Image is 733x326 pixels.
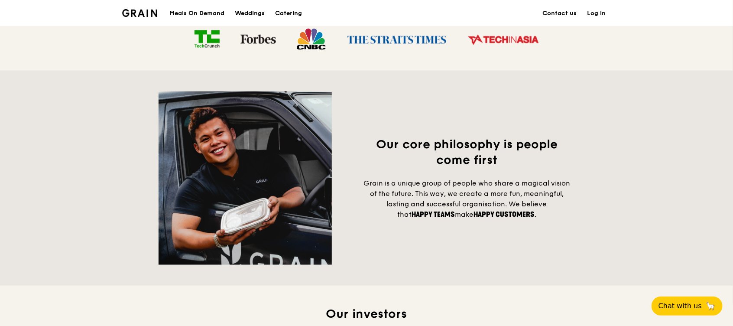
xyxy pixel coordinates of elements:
div: Meals On Demand [169,0,224,26]
div: Catering [275,0,302,26]
span: Our investors [326,307,407,322]
a: Contact us [537,0,582,26]
span: Chat with us [658,301,702,311]
img: The Straits Times [336,28,457,51]
span: 🦙 [705,301,716,311]
img: People first [159,91,332,265]
span: Grain is a unique group of people who share a magical vision of the future. This way, we create a... [363,179,570,218]
div: Weddings [235,0,265,26]
span: happy customers [474,210,535,218]
img: Grain [122,9,157,17]
img: CNBC [286,28,336,50]
span: happy teams [412,210,455,218]
img: Tech in Asia [457,28,549,51]
img: Forbes [230,35,286,44]
a: Weddings [230,0,270,26]
button: Chat with us🦙 [652,297,723,316]
span: Our core philosophy is people come first [376,137,558,167]
a: Log in [582,0,611,26]
img: TechCrunch [184,30,230,48]
a: Catering [270,0,307,26]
